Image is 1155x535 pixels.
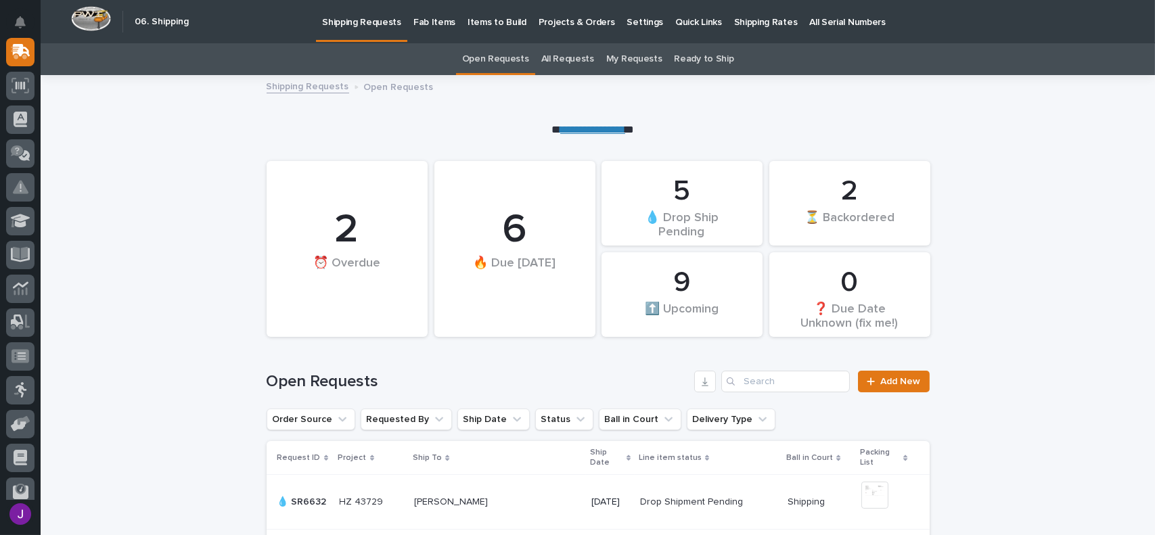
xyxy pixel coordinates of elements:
button: Ball in Court [599,409,681,430]
p: Request ID [277,450,321,465]
div: 0 [792,266,907,300]
div: Notifications [17,16,35,38]
button: users-avatar [6,500,35,528]
button: Order Source [267,409,355,430]
p: Ship Date [590,445,623,470]
div: 💧 Drop Ship Pending [625,210,740,238]
h1: Open Requests [267,372,689,392]
p: [DATE] [591,496,629,508]
span: Add New [881,377,921,386]
p: Drop Shipment Pending [640,494,746,508]
div: ⬆️ Upcoming [625,301,740,329]
p: Shipping [788,494,828,508]
p: Ball in Court [786,450,833,465]
button: Notifications [6,8,35,37]
p: Line item status [639,450,702,465]
div: 9 [625,266,740,300]
p: 💧 SR6632 [277,494,330,508]
a: Add New [858,371,929,392]
tr: 💧 SR6632💧 SR6632 HZ 43729HZ 43729 [PERSON_NAME][PERSON_NAME] [DATE]Drop Shipment PendingDrop Ship... [267,475,930,530]
a: Shipping Requests [267,78,349,93]
div: ⏰ Overdue [290,256,405,298]
button: Ship Date [457,409,530,430]
img: Workspace Logo [71,6,111,31]
h2: 06. Shipping [135,16,189,28]
div: 2 [290,206,405,254]
p: Open Requests [364,78,434,93]
a: Ready to Ship [674,43,733,75]
div: 6 [457,206,572,254]
div: 5 [625,175,740,208]
a: All Requests [541,43,594,75]
p: [PERSON_NAME] [414,494,491,508]
input: Search [721,371,850,392]
div: 2 [792,175,907,208]
p: HZ 43729 [340,494,386,508]
p: Packing List [860,445,900,470]
a: Open Requests [462,43,529,75]
a: My Requests [606,43,662,75]
button: Status [535,409,593,430]
p: Project [338,450,367,465]
div: 🔥 Due [DATE] [457,256,572,298]
div: ❓ Due Date Unknown (fix me!) [792,301,907,329]
div: ⏳ Backordered [792,210,907,238]
button: Delivery Type [687,409,775,430]
button: Requested By [361,409,452,430]
p: Ship To [413,450,442,465]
